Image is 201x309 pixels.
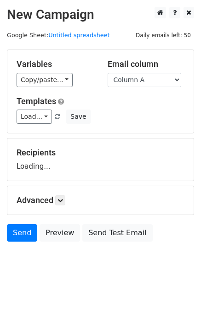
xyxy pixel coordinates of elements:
[7,224,37,242] a: Send
[17,148,184,171] div: Loading...
[108,59,185,69] h5: Email column
[66,110,90,124] button: Save
[155,265,201,309] iframe: Chat Widget
[17,73,73,87] a: Copy/paste...
[48,32,109,39] a: Untitled spreadsheet
[17,195,184,205] h5: Advanced
[17,96,56,106] a: Templates
[132,30,194,40] span: Daily emails left: 50
[7,7,194,22] h2: New Campaign
[17,110,52,124] a: Load...
[132,32,194,39] a: Daily emails left: 50
[82,224,152,242] a: Send Test Email
[17,59,94,69] h5: Variables
[17,148,184,158] h5: Recipients
[40,224,80,242] a: Preview
[7,32,110,39] small: Google Sheet:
